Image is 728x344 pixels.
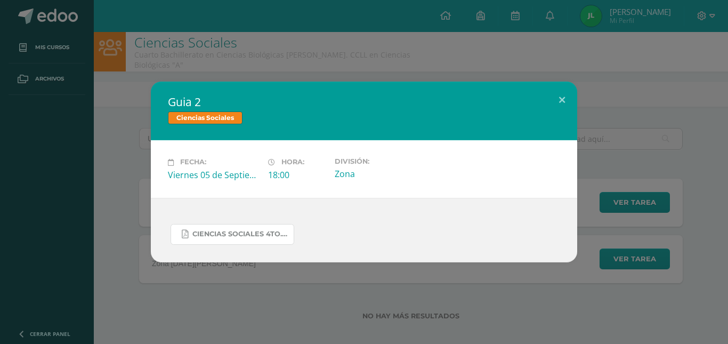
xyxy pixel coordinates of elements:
div: Viernes 05 de Septiembre [168,169,260,181]
a: Ciencias Sociales 4to..docx.pdf [171,224,294,245]
span: Ciencias Sociales 4to..docx.pdf [192,230,288,238]
div: Zona [335,168,426,180]
label: División: [335,157,426,165]
span: Hora: [281,158,304,166]
span: Fecha: [180,158,206,166]
span: Ciencias Sociales [168,111,242,124]
div: 18:00 [268,169,326,181]
button: Close (Esc) [547,82,577,118]
h2: Guia 2 [168,94,560,109]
